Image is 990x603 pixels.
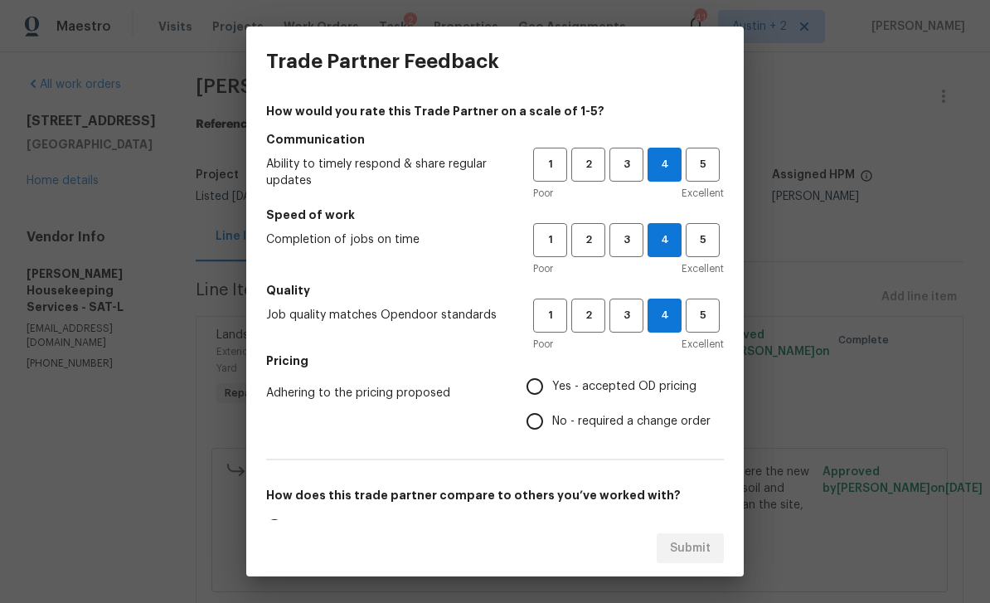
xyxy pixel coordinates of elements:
[687,306,718,325] span: 5
[266,487,724,503] h5: How does this trade partner compare to others you’ve worked with?
[609,148,643,182] button: 3
[533,260,553,277] span: Poor
[266,282,724,299] h5: Quality
[533,148,567,182] button: 1
[682,185,724,202] span: Excellent
[648,223,682,257] button: 4
[648,148,682,182] button: 4
[611,306,642,325] span: 3
[533,299,567,333] button: 1
[609,223,643,257] button: 3
[686,299,720,333] button: 5
[648,155,681,174] span: 4
[535,306,565,325] span: 1
[686,223,720,257] button: 5
[682,260,724,277] span: Excellent
[533,223,567,257] button: 1
[611,155,642,174] span: 3
[609,299,643,333] button: 3
[552,413,711,430] span: No - required a change order
[682,336,724,353] span: Excellent
[533,185,553,202] span: Poor
[266,385,500,401] span: Adhering to the pricing proposed
[535,155,565,174] span: 1
[648,231,681,250] span: 4
[266,156,507,189] span: Ability to timely respond & share regular updates
[573,155,604,174] span: 2
[573,231,604,250] span: 2
[533,336,553,353] span: Poor
[686,148,720,182] button: 5
[552,378,696,396] span: Yes - accepted OD pricing
[535,231,565,250] span: 1
[648,299,682,333] button: 4
[527,369,724,439] div: Pricing
[687,155,718,174] span: 5
[266,231,507,248] span: Completion of jobs on time
[292,519,469,537] span: This is my favorite trade partner
[266,353,724,369] h5: Pricing
[266,307,507,323] span: Job quality matches Opendoor standards
[687,231,718,250] span: 5
[266,103,724,119] h4: How would you rate this Trade Partner on a scale of 1-5?
[571,148,605,182] button: 2
[573,306,604,325] span: 2
[611,231,642,250] span: 3
[571,223,605,257] button: 2
[571,299,605,333] button: 2
[648,306,681,325] span: 4
[266,50,499,73] h3: Trade Partner Feedback
[266,207,724,223] h5: Speed of work
[266,131,724,148] h5: Communication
